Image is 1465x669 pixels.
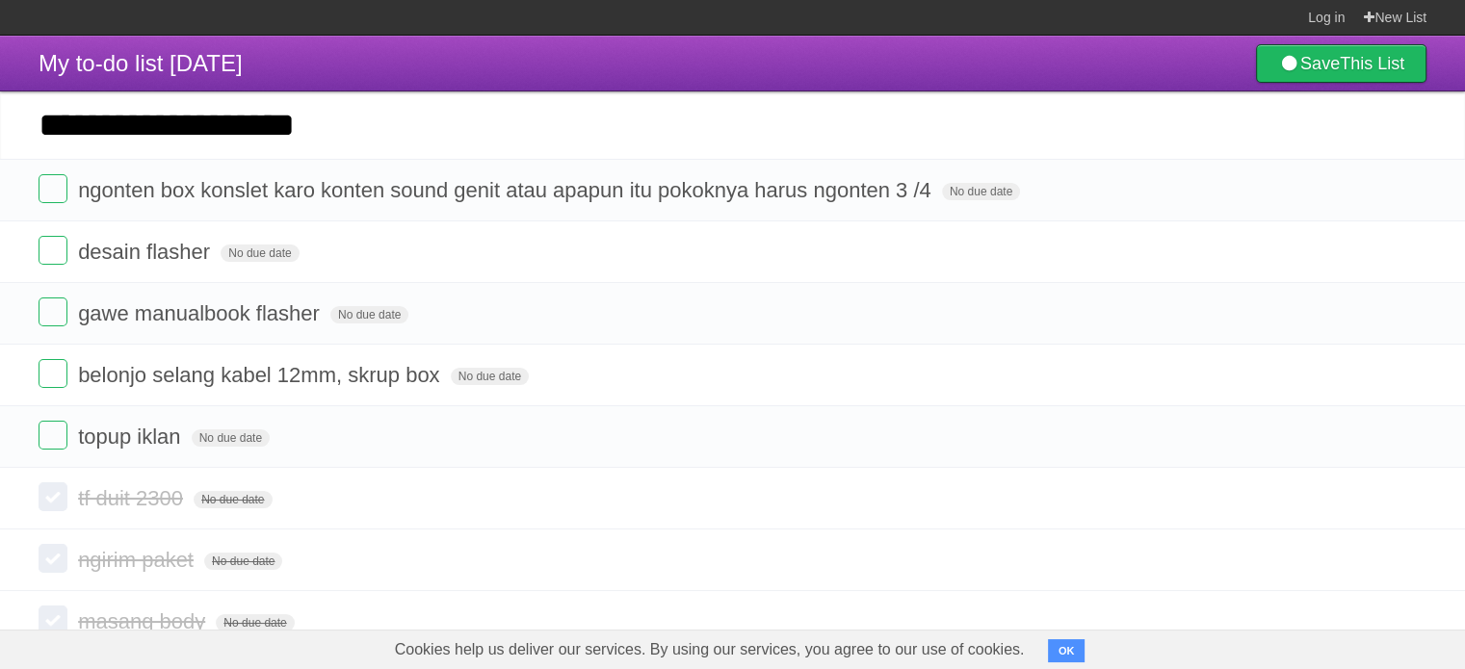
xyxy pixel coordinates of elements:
span: No due date [192,429,270,447]
label: Done [39,421,67,450]
span: desain flasher [78,240,215,264]
label: Done [39,605,67,634]
b: This List [1340,54,1404,73]
span: No due date [221,244,299,262]
span: My to-do list [DATE] [39,50,243,76]
label: Done [39,236,67,265]
span: ngirim paket [78,548,198,572]
label: Done [39,297,67,326]
span: No due date [942,183,1020,200]
span: No due date [204,553,282,570]
span: topup iklan [78,425,185,449]
span: No due date [194,491,272,508]
span: masang body [78,609,210,633]
span: gawe manualbook flasher [78,301,325,325]
label: Done [39,544,67,573]
span: No due date [216,614,294,631]
label: Done [39,359,67,388]
span: belonjo selang kabel 12mm, skrup box [78,363,444,387]
span: No due date [330,306,408,323]
span: Cookies help us deliver our services. By using our services, you agree to our use of cookies. [376,630,1044,669]
button: OK [1048,639,1086,662]
span: No due date [451,368,529,385]
span: tf duit 2300 [78,486,188,510]
label: Done [39,482,67,511]
label: Done [39,174,67,203]
span: ngonten box konslet karo konten sound genit atau apapun itu pokoknya harus ngonten 3 /4 [78,178,936,202]
a: SaveThis List [1256,44,1426,83]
